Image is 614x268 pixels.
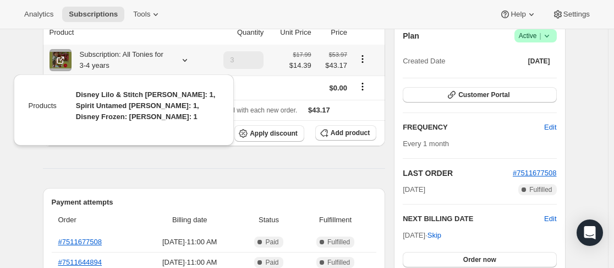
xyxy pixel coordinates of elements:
div: Open Intercom Messenger [577,219,603,246]
th: Unit Price [267,20,314,45]
span: [DATE] [403,184,425,195]
div: Subscription: All Tonies for 3-4 years [72,49,171,71]
span: Fulfilled [327,258,350,267]
a: #7511644894 [58,258,102,266]
span: Active [519,30,552,41]
span: [DATE] [528,57,550,66]
span: Fulfillment [301,215,370,226]
small: $17.99 [293,51,311,58]
button: Shipping actions [354,81,371,93]
span: [DATE] · [403,231,441,239]
span: Disney Lilo & Stitch [PERSON_NAME]: 1, Spirit Untamed [PERSON_NAME]: 1, Disney Frozen: [PERSON_NA... [76,90,216,121]
span: $0.00 [329,84,347,92]
span: Settings [563,10,590,19]
span: Apply discount [250,129,298,138]
button: Apply discount [234,125,304,142]
span: Analytics [24,10,53,19]
button: Subscriptions [62,7,124,22]
small: $53.97 [329,51,347,58]
button: Add product [315,125,376,141]
button: Settings [546,7,596,22]
span: Add product [331,128,370,137]
td: Products [28,89,57,131]
button: Order now [403,252,556,267]
a: #7511677508 [58,238,102,246]
a: #7511677508 [513,169,557,177]
span: Skip [427,230,441,241]
th: Product [43,20,209,45]
span: Edit [544,122,556,133]
span: Status [243,215,294,226]
span: Billing date [142,215,237,226]
th: Price [315,20,350,45]
span: Paid [265,238,278,246]
span: [DATE] · 11:00 AM [142,237,237,248]
h2: Plan [403,30,419,41]
span: Tools [133,10,150,19]
button: Edit [544,213,556,224]
h2: LAST ORDER [403,168,513,179]
span: Fulfilled [327,238,350,246]
span: $43.17 [318,60,347,71]
button: Analytics [18,7,60,22]
button: Product actions [354,53,371,65]
span: Help [511,10,525,19]
span: Created Date [403,56,445,67]
button: Skip [421,227,448,244]
th: Quantity [208,20,267,45]
h2: FREQUENCY [403,122,544,133]
span: Every 1 month [403,140,449,148]
span: | [539,31,541,40]
button: #7511677508 [513,168,557,179]
span: Subscriptions [69,10,118,19]
button: Customer Portal [403,87,556,103]
span: Paid [265,258,278,267]
button: Edit [538,119,563,136]
button: [DATE] [522,53,557,69]
span: Fulfilled [529,185,552,194]
h2: NEXT BILLING DATE [403,213,544,224]
button: Tools [127,7,168,22]
span: $43.17 [308,106,330,114]
th: Order [52,208,140,232]
span: $14.39 [289,60,311,71]
h2: Payment attempts [52,197,377,208]
span: [DATE] · 11:00 AM [142,257,237,268]
button: Help [493,7,543,22]
span: Order now [463,255,496,264]
span: Customer Portal [458,90,509,99]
